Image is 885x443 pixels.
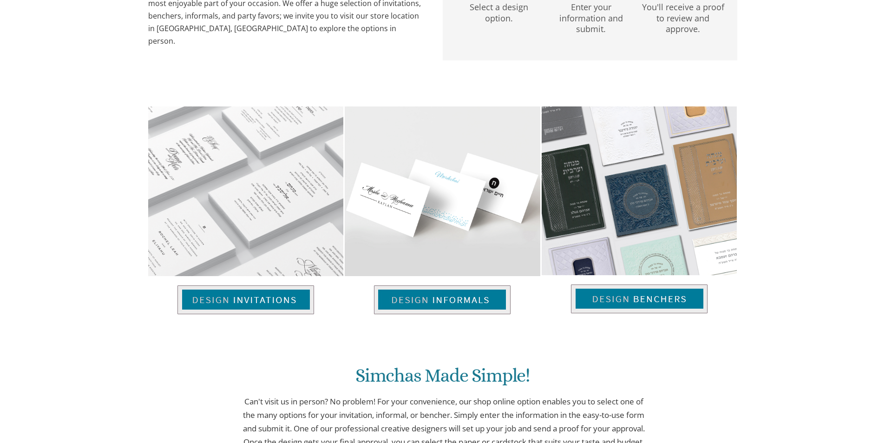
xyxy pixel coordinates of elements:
iframe: chat widget [827,385,885,429]
h1: Simchas Made Simple! [237,365,649,393]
